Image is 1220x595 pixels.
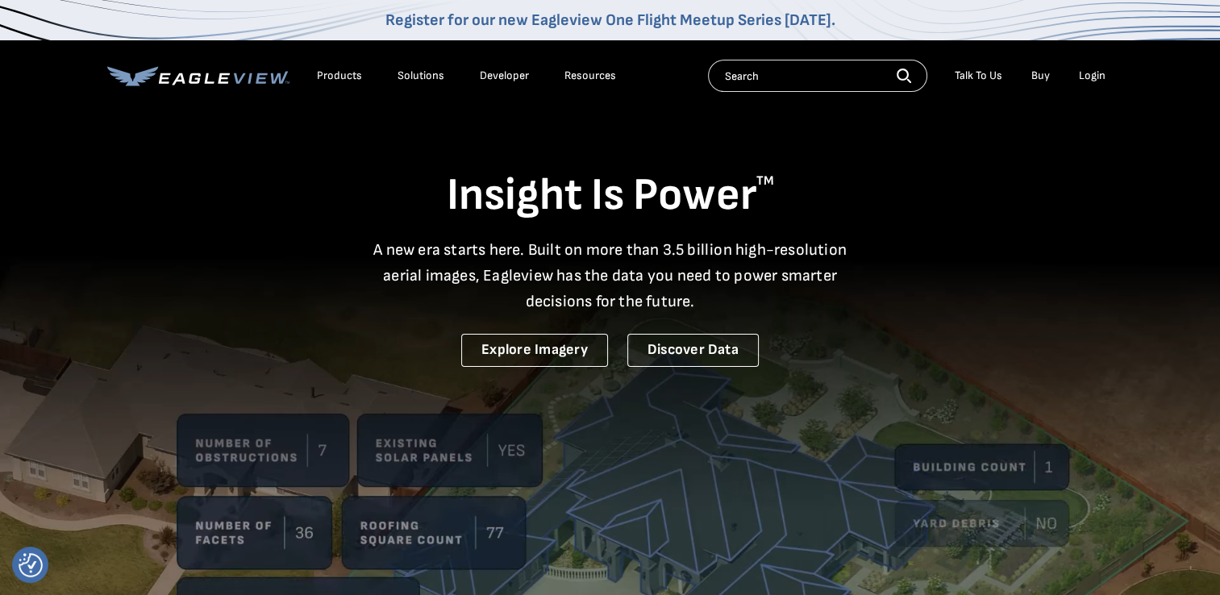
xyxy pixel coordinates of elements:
[317,69,362,83] div: Products
[1031,69,1050,83] a: Buy
[1079,69,1105,83] div: Login
[480,69,529,83] a: Developer
[461,334,608,367] a: Explore Imagery
[955,69,1002,83] div: Talk To Us
[708,60,927,92] input: Search
[756,173,774,189] sup: TM
[564,69,616,83] div: Resources
[107,168,1114,224] h1: Insight Is Power
[19,553,43,577] button: Consent Preferences
[385,10,835,30] a: Register for our new Eagleview One Flight Meetup Series [DATE].
[627,334,759,367] a: Discover Data
[364,237,857,314] p: A new era starts here. Built on more than 3.5 billion high-resolution aerial images, Eagleview ha...
[398,69,444,83] div: Solutions
[19,553,43,577] img: Revisit consent button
